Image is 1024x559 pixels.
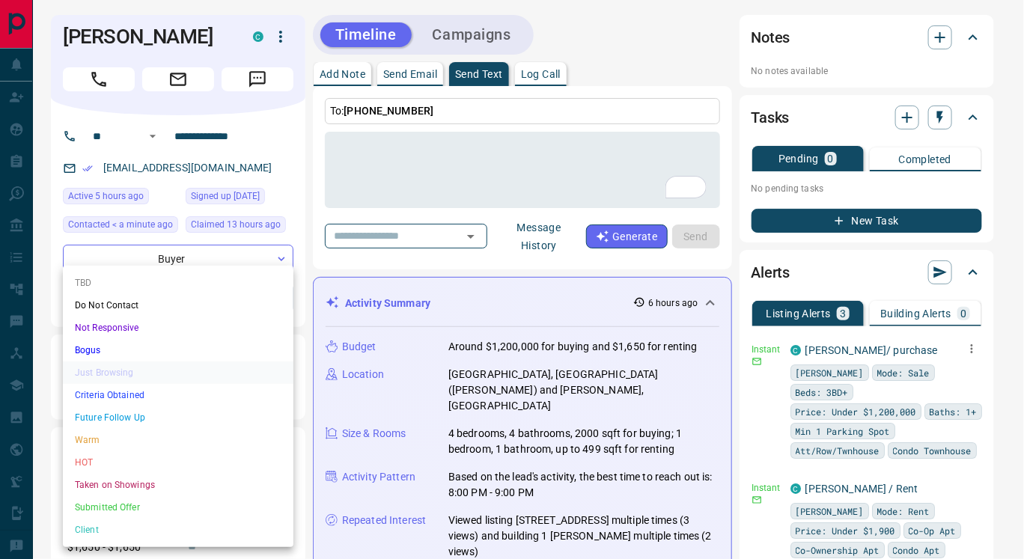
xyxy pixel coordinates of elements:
li: HOT [63,451,293,474]
li: Not Responsive [63,317,293,339]
li: Warm [63,429,293,451]
li: Do Not Contact [63,294,293,317]
li: Criteria Obtained [63,384,293,406]
li: Submitted Offer [63,496,293,519]
li: Bogus [63,339,293,361]
li: Taken on Showings [63,474,293,496]
li: Future Follow Up [63,406,293,429]
li: Client [63,519,293,541]
li: TBD [63,272,293,294]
